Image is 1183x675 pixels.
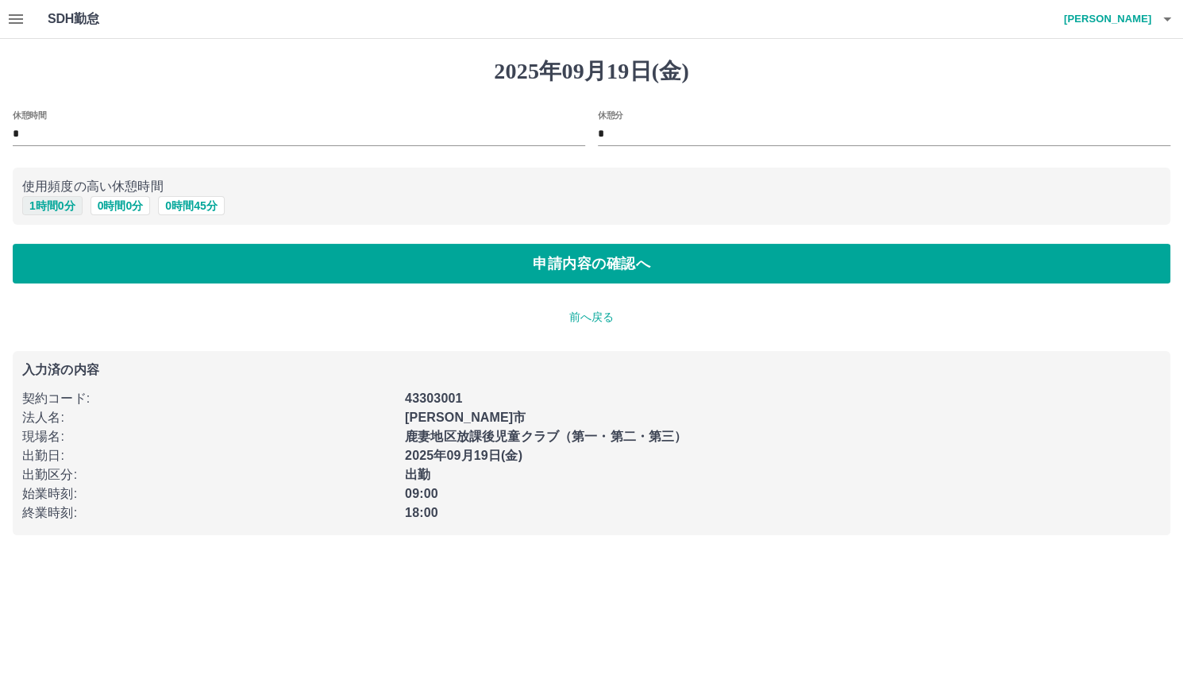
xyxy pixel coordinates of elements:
[91,196,151,215] button: 0時間0分
[22,503,395,523] p: 終業時刻 :
[405,430,687,443] b: 鹿妻地区放課後児童クラブ（第一・第二・第三）
[22,177,1161,196] p: 使用頻度の高い休憩時間
[405,411,526,424] b: [PERSON_NAME]市
[22,465,395,484] p: 出勤区分 :
[13,244,1170,283] button: 申請内容の確認へ
[405,506,438,519] b: 18:00
[158,196,224,215] button: 0時間45分
[22,364,1161,376] p: 入力済の内容
[13,58,1170,85] h1: 2025年09月19日(金)
[22,408,395,427] p: 法人名 :
[405,449,522,462] b: 2025年09月19日(金)
[598,109,623,121] label: 休憩分
[22,196,83,215] button: 1時間0分
[405,468,430,481] b: 出勤
[13,309,1170,326] p: 前へ戻る
[22,446,395,465] p: 出勤日 :
[22,484,395,503] p: 始業時刻 :
[22,427,395,446] p: 現場名 :
[13,109,46,121] label: 休憩時間
[405,391,462,405] b: 43303001
[405,487,438,500] b: 09:00
[22,389,395,408] p: 契約コード :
